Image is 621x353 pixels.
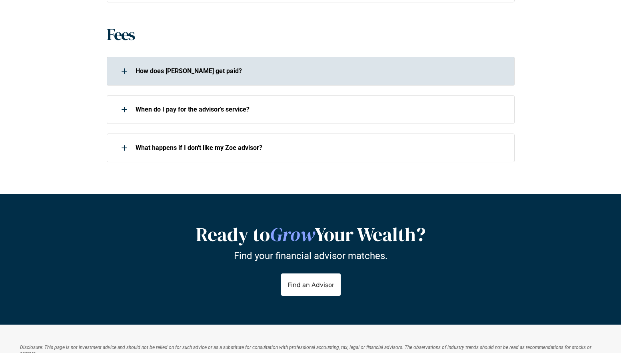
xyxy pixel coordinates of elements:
[111,223,511,246] h2: Ready to Your Wealth?
[136,106,504,113] p: When do I pay for the advisor’s service?
[281,273,340,296] a: Find an Advisor
[136,67,504,75] p: How does [PERSON_NAME] get paid?
[136,144,504,152] p: What happens if I don't like my Zoe advisor?
[287,281,334,289] p: Find an Advisor
[270,221,315,247] em: Grow
[234,250,387,262] p: Find your financial advisor matches.
[107,25,134,44] h1: Fees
